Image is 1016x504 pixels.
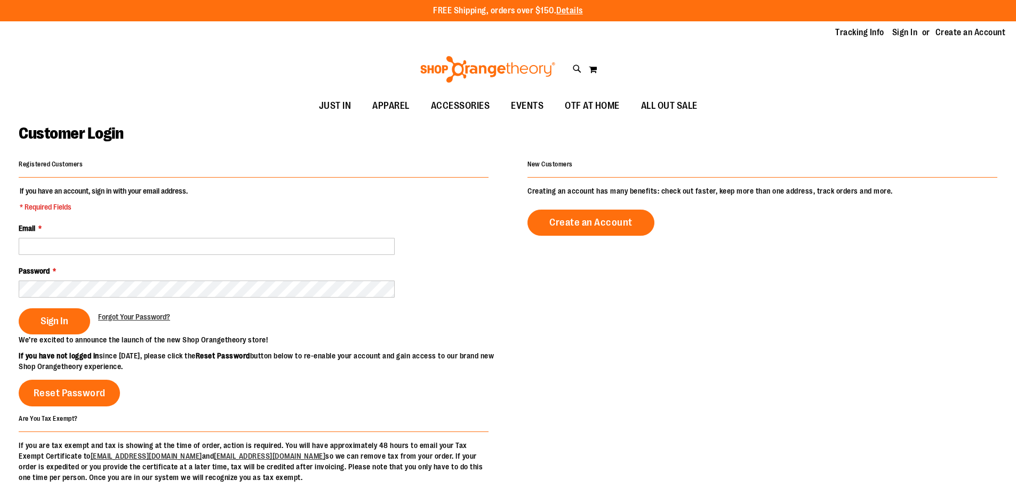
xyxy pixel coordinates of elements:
a: [EMAIL_ADDRESS][DOMAIN_NAME] [91,452,202,460]
a: Create an Account [935,27,1006,38]
span: OTF AT HOME [565,94,620,118]
span: Customer Login [19,124,123,142]
span: Sign In [41,315,68,327]
a: Forgot Your Password? [98,311,170,322]
span: Reset Password [34,387,106,399]
a: Create an Account [527,210,654,236]
span: Forgot Your Password? [98,313,170,321]
strong: Registered Customers [19,161,83,168]
span: ACCESSORIES [431,94,490,118]
span: JUST IN [319,94,351,118]
span: Create an Account [549,217,633,228]
p: FREE Shipping, orders over $150. [433,5,583,17]
button: Sign In [19,308,90,334]
span: Password [19,267,50,275]
legend: If you have an account, sign in with your email address. [19,186,189,212]
p: If you are tax exempt and tax is showing at the time of order, action is required. You will have ... [19,440,489,483]
a: Sign In [892,27,918,38]
span: EVENTS [511,94,543,118]
img: Shop Orangetheory [419,56,557,83]
a: Details [556,6,583,15]
a: Tracking Info [835,27,884,38]
strong: New Customers [527,161,573,168]
span: Email [19,224,35,233]
strong: Are You Tax Exempt? [19,414,78,422]
span: APPAREL [372,94,410,118]
span: * Required Fields [20,202,188,212]
strong: Reset Password [196,351,250,360]
strong: If you have not logged in [19,351,99,360]
p: We’re excited to announce the launch of the new Shop Orangetheory store! [19,334,508,345]
p: Creating an account has many benefits: check out faster, keep more than one address, track orders... [527,186,997,196]
p: since [DATE], please click the button below to re-enable your account and gain access to our bran... [19,350,508,372]
a: [EMAIL_ADDRESS][DOMAIN_NAME] [214,452,325,460]
a: Reset Password [19,380,120,406]
span: ALL OUT SALE [641,94,698,118]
